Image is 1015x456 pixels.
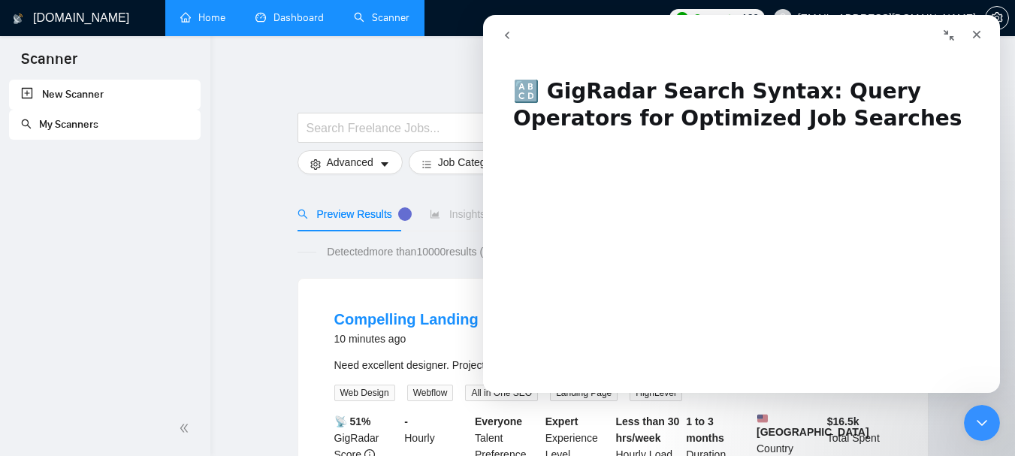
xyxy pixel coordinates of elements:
a: searchMy Scanners [21,118,98,131]
li: New Scanner [9,80,201,110]
span: HighLevel [630,385,681,401]
span: caret-down [379,159,390,170]
div: Tooltip anchor [398,207,412,221]
span: Landing Page [550,385,618,401]
button: settingAdvancedcaret-down [298,150,403,174]
span: Connects: [693,10,739,26]
span: Advanced [327,154,373,171]
li: My Scanners [9,110,201,140]
button: barsJob Categorycaret-down [409,150,530,174]
span: search [298,209,308,219]
span: Insights [430,208,485,220]
input: Search Freelance Jobs... [307,119,708,137]
b: 📡 51% [334,415,371,427]
span: 120 [742,10,758,26]
button: setting [985,6,1009,30]
span: Web Design [334,385,395,401]
img: 🇺🇸 [757,413,768,424]
b: 1 to 3 months [686,415,724,444]
div: 10 minutes ago [334,330,588,348]
span: Detected more than 10000 results (6.45 seconds) [316,243,560,260]
b: Less than 30 hrs/week [616,415,680,444]
span: setting [310,159,321,170]
span: All in One SEO [465,385,538,401]
span: bars [421,159,432,170]
span: Preview Results [298,208,406,220]
b: Everyone [475,415,522,427]
iframe: Intercom live chat [483,15,1000,393]
img: upwork-logo.png [676,12,688,24]
img: logo [13,7,23,31]
b: [GEOGRAPHIC_DATA] [757,413,869,438]
span: setting [986,12,1008,24]
div: Need excellent designer. Project requires a person who has full knowledge of automation and the s... [334,357,892,373]
span: user [778,13,788,23]
span: double-left [179,421,194,436]
b: - [404,415,408,427]
b: Expert [545,415,578,427]
iframe: Intercom live chat [964,405,1000,441]
span: Scanner [9,48,89,80]
b: $ 16.5k [827,415,859,427]
span: Job Category [438,154,500,171]
span: Webflow [407,385,454,401]
a: dashboardDashboard [255,11,324,24]
span: area-chart [430,209,440,219]
a: Compelling Landing Page Designer [334,311,588,328]
a: searchScanner [354,11,409,24]
a: setting [985,12,1009,24]
a: New Scanner [21,80,189,110]
a: homeHome [180,11,225,24]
